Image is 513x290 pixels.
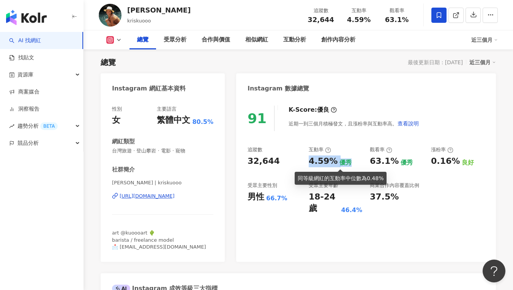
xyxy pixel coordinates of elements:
div: 性別 [112,106,122,113]
div: 網紅類型 [112,138,135,146]
span: 查看說明 [398,120,419,127]
div: 66.7% [266,194,287,203]
div: 女 [112,114,120,126]
span: 63.1% [385,16,409,24]
div: 18-24 歲 [309,191,339,215]
div: 觀看率 [370,146,392,153]
a: 洞察報告 [9,105,39,113]
div: 追蹤數 [306,7,335,14]
div: 63.1% [370,155,399,167]
div: 總覽 [137,35,148,44]
a: [URL][DOMAIN_NAME] [112,193,213,200]
div: 男性 [248,191,264,203]
a: 找貼文 [9,54,34,62]
span: 資源庫 [17,66,33,83]
span: 0.48% [367,175,384,181]
img: logo [6,10,47,25]
div: 同等級網紅的互動率中位數為 [298,174,384,182]
div: 良好 [462,158,474,167]
div: K-Score : [289,106,337,114]
div: 46.4% [341,206,362,214]
div: 優秀 [339,158,352,167]
span: 台灣旅遊 · 登山攀岩 · 電影 · 寵物 [112,147,213,154]
div: 32,644 [248,155,280,167]
span: 4.59% [347,16,371,24]
span: 32,644 [308,16,334,24]
div: 37.5% [370,191,399,203]
div: 總覽 [101,57,116,68]
div: 近期一到三個月積極發文，且漲粉率與互動率高。 [289,116,419,131]
span: art @kuoooart 🌵 barista / freelance model 📩 [EMAIL_ADDRESS][DOMAIN_NAME] [112,230,206,249]
div: Instagram 數據總覽 [248,84,309,93]
a: searchAI 找網紅 [9,37,41,44]
div: 優良 [317,106,329,114]
div: 互動分析 [283,35,306,44]
div: 社群簡介 [112,166,135,174]
div: BETA [40,122,58,130]
div: Instagram 網紅基本資料 [112,84,186,93]
div: 受眾主要性別 [248,182,277,189]
div: 4.59% [309,155,338,167]
div: 近三個月 [471,34,498,46]
span: kriskuooo [127,18,151,24]
span: 趨勢分析 [17,117,58,135]
div: 合作與價值 [202,35,230,44]
span: 80.5% [192,118,213,126]
div: 受眾分析 [164,35,186,44]
div: 最後更新日期：[DATE] [408,59,463,65]
div: 漲粉率 [431,146,453,153]
span: rise [9,124,14,129]
div: 受眾主要年齡 [309,182,338,189]
div: 0.16% [431,155,460,167]
div: 互動率 [309,146,331,153]
div: 追蹤數 [248,146,262,153]
div: 優秀 [401,158,413,167]
div: [URL][DOMAIN_NAME] [120,193,175,200]
div: 觀看率 [382,7,411,14]
div: 創作內容分析 [321,35,355,44]
div: 商業合作內容覆蓋比例 [370,182,419,189]
div: 91 [248,111,267,126]
div: 繁體中文 [157,114,190,126]
span: [PERSON_NAME] | kriskuooo [112,179,213,186]
div: 主要語言 [157,106,177,113]
span: 競品分析 [17,135,39,152]
img: KOL Avatar [99,4,122,27]
div: 近三個月 [469,57,496,67]
a: 商案媒合 [9,88,39,96]
div: 互動率 [344,7,373,14]
div: [PERSON_NAME] [127,5,191,15]
iframe: Help Scout Beacon - Open [483,260,505,282]
div: 相似網紅 [245,35,268,44]
button: 查看說明 [397,116,419,131]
